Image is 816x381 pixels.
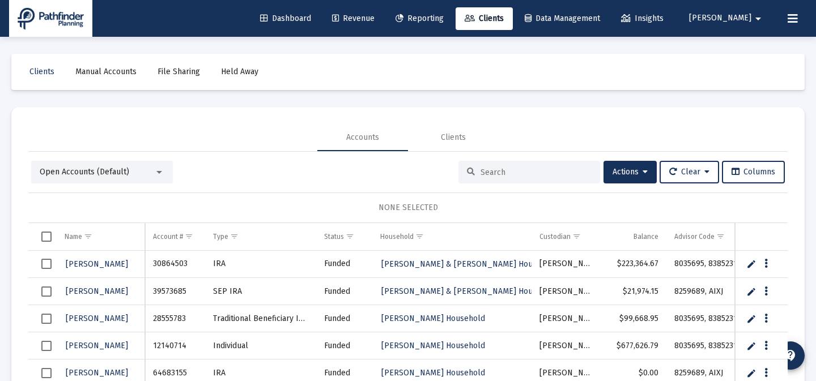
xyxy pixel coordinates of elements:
[41,259,52,269] div: Select row
[396,14,444,23] span: Reporting
[481,168,592,177] input: Search
[212,61,267,83] a: Held Away
[525,14,600,23] span: Data Management
[722,161,785,183] button: Columns
[84,232,92,241] span: Show filter options for column 'Name'
[381,314,485,323] span: [PERSON_NAME] Household
[40,167,129,177] span: Open Accounts (Default)
[57,223,145,250] td: Column Name
[213,232,228,241] div: Type
[18,7,84,30] img: Dashboard
[221,67,258,76] span: Held Away
[539,232,571,241] div: Custodian
[75,67,137,76] span: Manual Accounts
[324,258,364,269] div: Funded
[612,7,673,30] a: Insights
[205,305,316,332] td: Traditional Beneficiary IRA
[324,340,364,352] div: Funded
[666,332,787,359] td: 8035695, 8385231, ATGU
[732,167,775,177] span: Columns
[666,278,787,305] td: 8259689, AIXJ
[380,365,486,381] a: [PERSON_NAME] Household
[205,332,316,359] td: Individual
[65,232,82,241] div: Name
[66,314,128,323] span: [PERSON_NAME]
[746,368,756,378] a: Edit
[601,223,666,250] td: Column Balance
[324,367,364,379] div: Funded
[66,259,128,269] span: [PERSON_NAME]
[346,132,379,143] div: Accounts
[381,368,485,378] span: [PERSON_NAME] Household
[746,341,756,351] a: Edit
[381,341,485,350] span: [PERSON_NAME] Household
[572,232,581,241] span: Show filter options for column 'Custodian'
[441,132,466,143] div: Clients
[689,14,751,23] span: [PERSON_NAME]
[41,232,52,242] div: Select all
[601,251,666,278] td: $223,364.67
[153,232,183,241] div: Account #
[746,286,756,297] a: Edit
[613,167,648,177] span: Actions
[603,161,657,183] button: Actions
[251,7,320,30] a: Dashboard
[323,7,384,30] a: Revenue
[65,337,129,354] a: [PERSON_NAME]
[145,305,205,332] td: 28555783
[145,332,205,359] td: 12140714
[346,232,354,241] span: Show filter options for column 'Status'
[205,223,316,250] td: Column Type
[380,256,559,272] a: [PERSON_NAME] & [PERSON_NAME] Household
[20,61,63,83] a: Clients
[675,7,779,29] button: [PERSON_NAME]
[332,14,375,23] span: Revenue
[65,283,129,299] a: [PERSON_NAME]
[784,349,797,362] mat-icon: contact_support
[532,305,601,332] td: [PERSON_NAME]
[324,313,364,324] div: Funded
[386,7,453,30] a: Reporting
[601,305,666,332] td: $99,668.95
[746,259,756,269] a: Edit
[746,314,756,324] a: Edit
[205,251,316,278] td: IRA
[145,251,205,278] td: 30864503
[380,232,414,241] div: Household
[66,61,146,83] a: Manual Accounts
[145,278,205,305] td: 39573685
[674,232,715,241] div: Advisor Code
[41,341,52,351] div: Select row
[29,67,54,76] span: Clients
[66,341,128,350] span: [PERSON_NAME]
[666,305,787,332] td: 8035695, 8385231, ATGU
[669,167,709,177] span: Clear
[158,67,200,76] span: File Sharing
[66,286,128,296] span: [PERSON_NAME]
[380,310,486,327] a: [PERSON_NAME] Household
[634,232,658,241] div: Balance
[37,202,779,213] div: NONE SELECTED
[415,232,424,241] span: Show filter options for column 'Household'
[41,314,52,324] div: Select row
[65,310,129,327] a: [PERSON_NAME]
[372,223,532,250] td: Column Household
[380,337,486,354] a: [PERSON_NAME] Household
[185,232,193,241] span: Show filter options for column 'Account #'
[660,161,719,183] button: Clear
[601,278,666,305] td: $21,974.15
[66,368,128,378] span: [PERSON_NAME]
[205,278,316,305] td: SEP IRA
[41,368,52,378] div: Select row
[65,256,129,272] a: [PERSON_NAME]
[65,365,129,381] a: [PERSON_NAME]
[716,232,725,241] span: Show filter options for column 'Advisor Code'
[41,286,52,297] div: Select row
[516,7,609,30] a: Data Management
[666,223,787,250] td: Column Advisor Code
[381,286,558,296] span: [PERSON_NAME] & [PERSON_NAME] Household
[456,7,513,30] a: Clients
[316,223,372,250] td: Column Status
[601,332,666,359] td: $677,626.79
[260,14,311,23] span: Dashboard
